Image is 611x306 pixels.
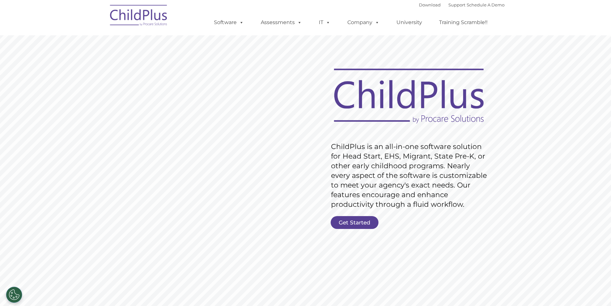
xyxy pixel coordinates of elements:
[312,16,337,29] a: IT
[254,16,308,29] a: Assessments
[6,287,22,303] button: Cookies Settings
[341,16,386,29] a: Company
[419,2,505,7] font: |
[467,2,505,7] a: Schedule A Demo
[448,2,465,7] a: Support
[107,0,171,32] img: ChildPlus by Procare Solutions
[433,16,494,29] a: Training Scramble!!
[208,16,250,29] a: Software
[390,16,429,29] a: University
[419,2,441,7] a: Download
[331,142,490,209] rs-layer: ChildPlus is an all-in-one software solution for Head Start, EHS, Migrant, State Pre-K, or other ...
[331,216,378,229] a: Get Started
